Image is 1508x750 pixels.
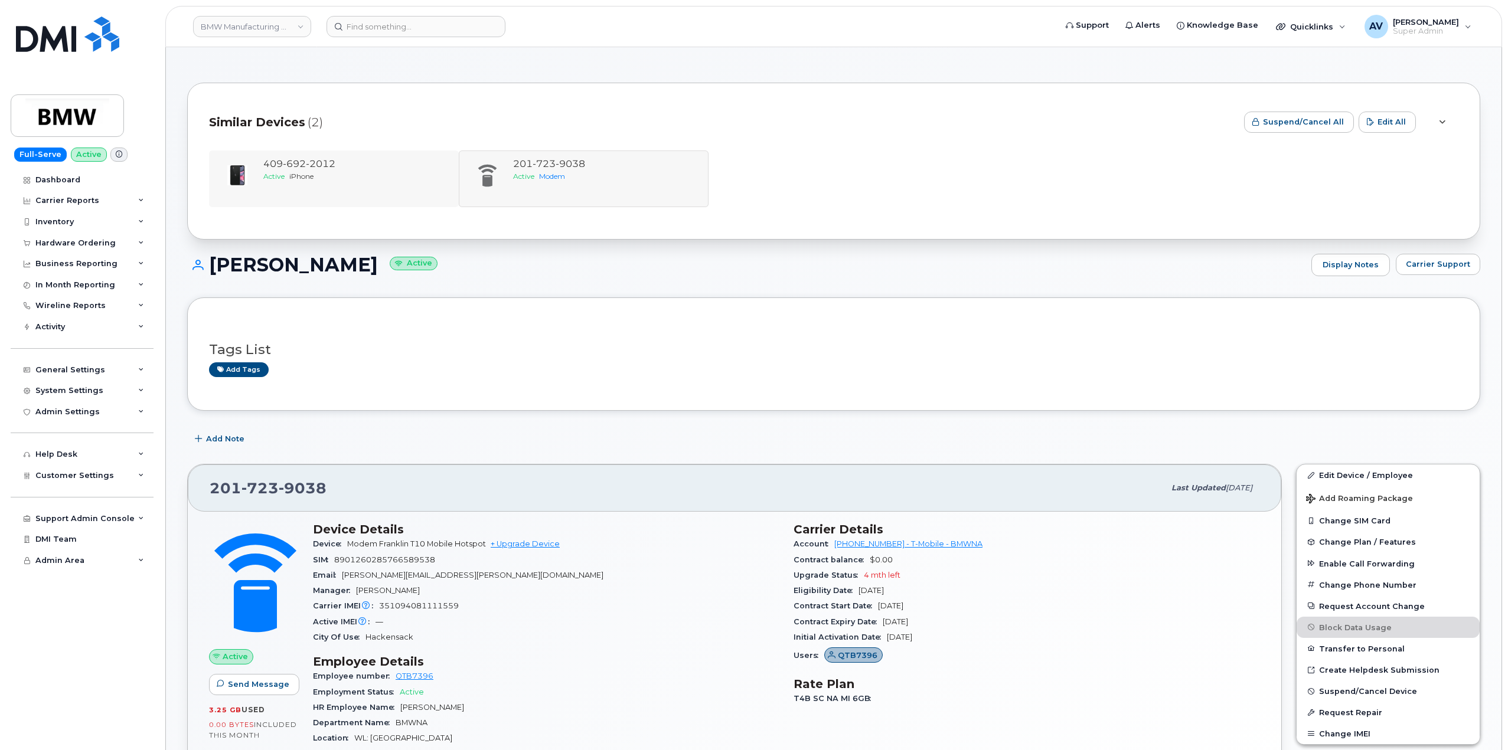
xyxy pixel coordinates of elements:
span: Contract Start Date [794,601,878,610]
span: 351094081111559 [379,601,459,610]
span: [DATE] [859,586,884,595]
h3: Rate Plan [794,677,1260,691]
small: Active [390,257,438,270]
span: Email [313,571,342,579]
span: Carrier IMEI [313,601,379,610]
span: Contract Expiry Date [794,617,883,626]
button: Change Phone Number [1297,574,1480,595]
button: Add Note [187,428,254,450]
span: Send Message [228,679,289,690]
span: Employee number [313,672,396,680]
span: City Of Use [313,633,365,641]
span: 3.25 GB [209,706,241,714]
span: 8901260285766589538 [334,555,435,564]
h3: Tags List [209,342,1458,357]
span: — [376,617,383,626]
span: 692 [283,158,306,169]
span: Upgrade Status [794,571,864,579]
span: Active IMEI [313,617,376,626]
span: 723 [241,479,279,497]
span: Carrier Support [1406,258,1470,270]
span: SIM [313,555,334,564]
span: 9038 [279,479,327,497]
span: Modem Franklin T10 Mobile Hotspot [347,539,486,548]
span: Contract balance [794,555,870,564]
span: 4 mth left [864,571,900,579]
span: [DATE] [883,617,908,626]
button: Change IMEI [1297,723,1480,744]
span: Eligibility Date [794,586,859,595]
span: [PERSON_NAME] [356,586,420,595]
h3: Device Details [313,522,779,536]
span: Users [794,651,824,660]
span: Active [400,687,424,696]
span: Account [794,539,834,548]
span: $0.00 [870,555,893,564]
button: Edit All [1359,112,1416,133]
a: + Upgrade Device [491,539,560,548]
a: Add tags [209,362,269,377]
img: iPhone_11.jpg [226,163,249,187]
span: Similar Devices [209,114,305,131]
span: WL: [GEOGRAPHIC_DATA] [354,733,452,742]
span: Last updated [1171,483,1226,492]
span: Initial Activation Date [794,633,887,641]
a: QTB7396 [396,672,433,680]
span: [DATE] [1226,483,1252,492]
span: 409 [263,158,335,169]
h1: [PERSON_NAME] [187,254,1305,275]
h3: Carrier Details [794,522,1260,536]
span: Suspend/Cancel All [1263,116,1344,127]
a: QTB7396 [824,651,883,660]
span: used [241,705,265,714]
span: BMWNA [396,718,427,727]
a: 4096922012ActiveiPhone [216,158,452,199]
a: [PHONE_NUMBER] - T-Mobile - BMWNA [834,539,983,548]
span: Active [263,172,285,181]
span: Add Note [206,433,244,444]
span: Suspend/Cancel Device [1319,687,1417,696]
span: Hackensack [365,633,413,641]
button: Request Account Change [1297,595,1480,617]
span: T4B SC NA MI 6GB [794,694,877,703]
span: HR Employee Name [313,703,400,712]
button: Change SIM Card [1297,510,1480,531]
span: [PERSON_NAME][EMAIL_ADDRESS][PERSON_NAME][DOMAIN_NAME] [342,571,603,579]
span: Location [313,733,354,742]
span: Manager [313,586,356,595]
span: Enable Call Forwarding [1319,559,1415,568]
span: iPhone [289,172,314,181]
a: Create Helpdesk Submission [1297,659,1480,680]
button: Request Repair [1297,702,1480,723]
button: Block Data Usage [1297,617,1480,638]
button: Add Roaming Package [1297,486,1480,510]
button: Enable Call Forwarding [1297,553,1480,574]
iframe: Messenger Launcher [1457,699,1499,741]
span: Department Name [313,718,396,727]
span: [DATE] [878,601,903,610]
button: Suspend/Cancel All [1244,112,1354,133]
h3: Employee Details [313,654,779,669]
button: Change Plan / Features [1297,531,1480,552]
a: Edit Device / Employee [1297,464,1480,486]
span: 201 [210,479,327,497]
span: [PERSON_NAME] [400,703,464,712]
span: 2012 [306,158,335,169]
span: Device [313,539,347,548]
button: Carrier Support [1396,254,1480,275]
span: Active [223,651,248,662]
span: Edit All [1378,116,1406,127]
span: QTB7396 [838,650,877,661]
span: Change Plan / Features [1319,538,1416,546]
a: Display Notes [1311,254,1390,276]
span: (2) [308,114,323,131]
span: Employment Status [313,687,400,696]
span: 0.00 Bytes [209,720,254,729]
span: Add Roaming Package [1306,494,1413,505]
button: Send Message [209,674,299,695]
span: [DATE] [887,633,912,641]
button: Suspend/Cancel Device [1297,680,1480,702]
button: Transfer to Personal [1297,638,1480,659]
